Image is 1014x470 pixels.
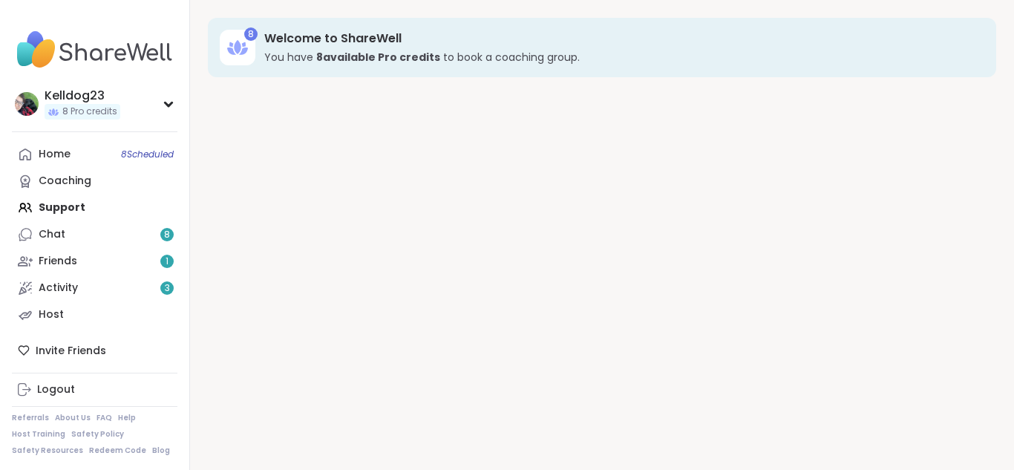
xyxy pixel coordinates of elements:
a: Coaching [12,168,177,195]
span: 8 [164,229,170,241]
div: Kelldog23 [45,88,120,104]
div: 8 [244,27,258,41]
div: Activity [39,281,78,296]
div: Logout [37,382,75,397]
div: Friends [39,254,77,269]
a: Chat8 [12,221,177,248]
div: Coaching [39,174,91,189]
a: Home8Scheduled [12,141,177,168]
a: About Us [55,413,91,423]
img: Kelldog23 [15,92,39,116]
a: Activity3 [12,275,177,301]
a: Host [12,301,177,328]
span: 8 Pro credits [62,105,117,118]
span: 8 Scheduled [121,148,174,160]
a: Help [118,413,136,423]
a: Blog [152,445,170,456]
a: Safety Resources [12,445,83,456]
span: 1 [166,255,169,268]
a: Friends1 [12,248,177,275]
img: ShareWell Nav Logo [12,24,177,76]
h3: You have to book a coaching group. [264,50,975,65]
a: Safety Policy [71,429,124,440]
a: Referrals [12,413,49,423]
span: 3 [165,282,170,295]
a: Redeem Code [89,445,146,456]
b: 8 available Pro credit s [316,50,440,65]
a: FAQ [97,413,112,423]
a: Host Training [12,429,65,440]
div: Invite Friends [12,337,177,364]
h3: Welcome to ShareWell [264,30,975,47]
div: Chat [39,227,65,242]
a: Logout [12,376,177,403]
div: Host [39,307,64,322]
div: Home [39,147,71,162]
